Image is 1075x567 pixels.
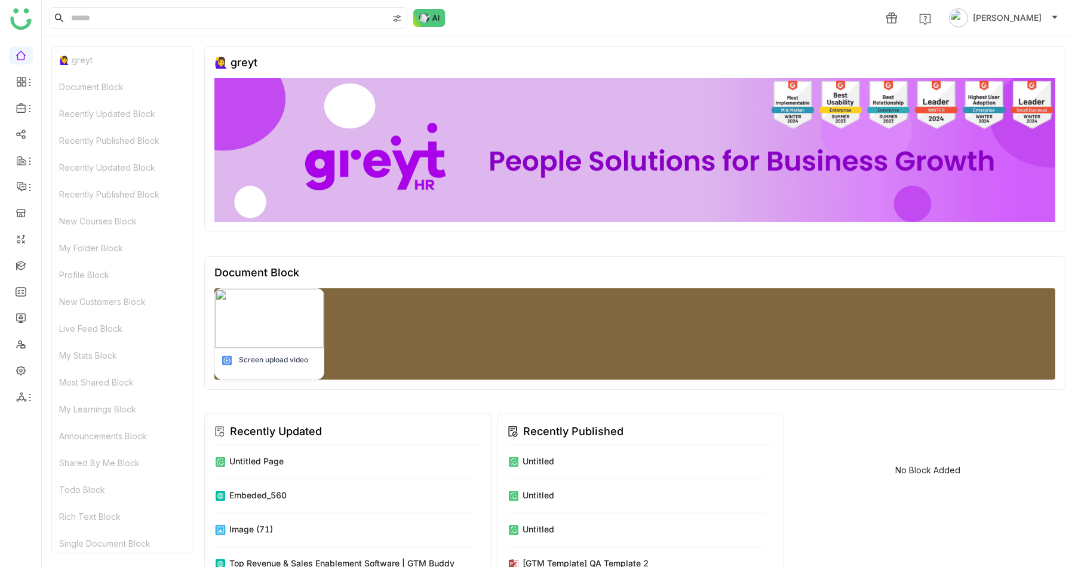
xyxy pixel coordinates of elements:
div: New Courses Block [52,208,192,235]
div: Recently Published [523,423,623,440]
div: Recently Published Block [52,181,192,208]
div: Live Feed Block [52,315,192,342]
div: No Block Added [895,465,960,475]
div: Untitled [523,455,554,467]
div: Announcements Block [52,423,192,449]
img: 68d62a861a154208cbbd759d [215,289,324,348]
div: Untitled [523,489,554,501]
div: Profile Block [52,261,192,288]
div: Most Shared Block [52,369,192,396]
img: search-type.svg [392,14,402,23]
img: ask-buddy-normal.svg [413,9,446,27]
div: Shared By Me Block [52,449,192,476]
div: Recently Published Block [52,127,192,154]
div: Recently Updated [230,423,322,440]
div: Todo Block [52,476,192,503]
div: Document Block [52,73,192,100]
div: Untitled Page [229,455,284,467]
img: help.svg [919,13,931,25]
div: Single Document Block [52,530,192,557]
button: [PERSON_NAME] [947,8,1061,27]
img: 68ca8a786afc163911e2cfd3 [214,78,1055,222]
div: My Learnings Block [52,396,192,423]
div: Screen upload video [239,355,308,365]
div: New Customers Block [52,288,192,315]
div: Rich Text Block [52,503,192,530]
div: Recently Updated Block [52,100,192,127]
div: image (71) [229,523,273,535]
img: logo [10,8,32,30]
div: Recently Updated Block [52,154,192,181]
div: Untitled [523,523,554,535]
div: My Folder Block [52,235,192,261]
img: mp4.svg [221,355,233,366]
div: My Stats Block [52,342,192,369]
span: [PERSON_NAME] [973,11,1042,24]
div: Document Block [214,266,299,279]
img: avatar [949,8,968,27]
div: 🙋‍♀️ greyt [214,56,257,69]
div: embeded_560 [229,489,287,501]
div: 🙋‍♀️ greyt [52,47,192,73]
